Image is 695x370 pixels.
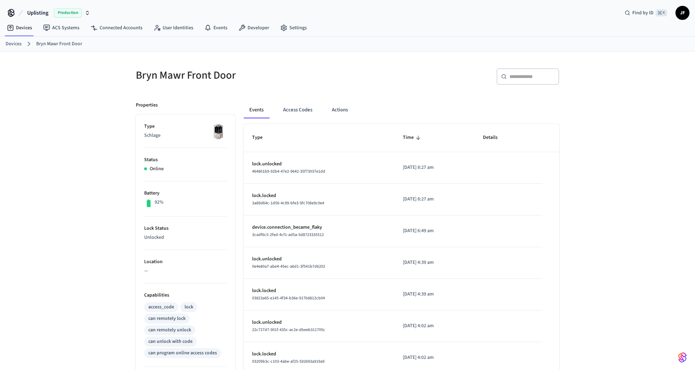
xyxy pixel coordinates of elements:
[252,232,324,238] span: 3cadf6c5-2fed-4cf1-ad5a-5d8723335512
[275,22,312,34] a: Settings
[148,349,217,357] div: can program online access codes
[252,295,325,301] span: 03823a65-e145-4f34-b36e-917b8812cb04
[210,123,227,140] img: Schlage Sense Smart Deadbolt with Camelot Trim, Front
[252,192,386,199] p: lock.locked
[252,255,386,263] p: lock.unlocked
[403,259,466,266] p: [DATE] 4:39 am
[144,123,227,130] p: Type
[148,304,174,311] div: access_code
[54,8,82,17] span: Production
[619,7,673,19] div: Find by ID⌘ K
[632,9,654,16] span: Find by ID
[144,225,227,232] p: Lock Status
[144,234,227,241] p: Unlocked
[403,132,423,143] span: Time
[252,160,386,168] p: lock.unlocked
[148,22,199,34] a: User Identities
[252,168,325,174] span: 464801b9-92b4-47e2-9642-35f73037e1dd
[144,292,227,299] p: Capabilities
[38,22,85,34] a: ACS Systems
[252,263,325,269] span: 0e4e80a7-abe4-45ec-a6d1-3f541b7d6202
[144,258,227,266] p: Location
[6,40,22,48] a: Devices
[185,304,193,311] div: lock
[252,327,325,333] span: 22c727d7-901f-435c-ac2e-dbeeb311705c
[403,196,466,203] p: [DATE] 8:27 am
[148,338,193,345] div: can unlock with code
[252,287,386,294] p: lock.locked
[252,359,325,364] span: 03209b3c-c103-4abe-af25-592693a919a9
[252,319,386,326] p: lock.unlocked
[676,6,689,20] button: JF
[403,227,466,235] p: [DATE] 6:49 am
[403,164,466,171] p: [DATE] 8:27 am
[403,322,466,330] p: [DATE] 4:02 am
[252,200,324,206] span: 3a89d64c-1d56-4c99-bfe3-9fc708e9c0e4
[1,22,38,34] a: Devices
[252,351,386,358] p: lock.locked
[483,132,507,143] span: Details
[144,267,227,275] p: —
[148,315,186,322] div: can remotely lock
[199,22,233,34] a: Events
[403,291,466,298] p: [DATE] 4:39 am
[244,102,559,118] div: ant example
[136,68,343,82] h5: Bryn Mawr Front Door
[27,9,48,17] span: Uplisting
[252,224,386,231] p: device.connection_became_flaky
[136,102,158,109] p: Properties
[244,102,269,118] button: Events
[233,22,275,34] a: Developer
[144,156,227,164] p: Status
[656,9,667,16] span: ⌘ K
[278,102,318,118] button: Access Codes
[252,132,272,143] span: Type
[326,102,353,118] button: Actions
[148,326,191,334] div: can remotely unlock
[403,354,466,361] p: [DATE] 4:02 am
[676,7,689,19] span: JF
[85,22,148,34] a: Connected Accounts
[155,199,164,206] p: 92%
[144,190,227,197] p: Battery
[150,165,164,173] p: Online
[678,352,687,363] img: SeamLogoGradient.69752ec5.svg
[144,132,227,139] p: Schlage
[36,40,82,48] a: Bryn Mawr Front Door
